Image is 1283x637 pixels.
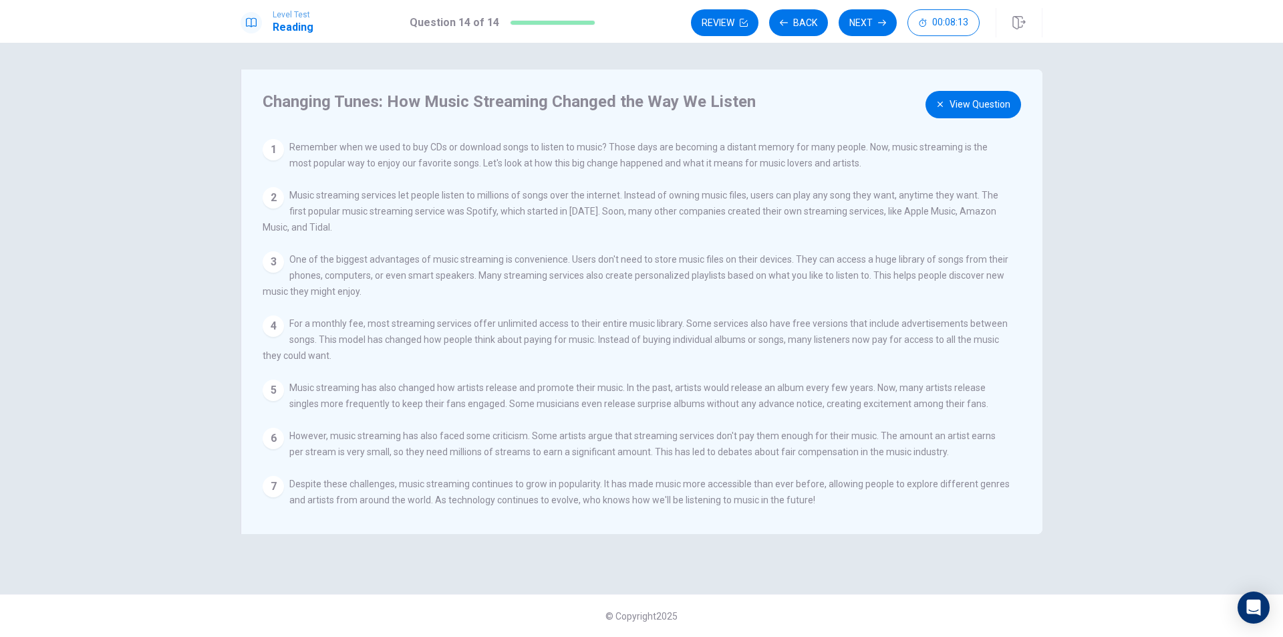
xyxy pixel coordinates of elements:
div: 6 [263,428,284,449]
span: Remember when we used to buy CDs or download songs to listen to music? Those days are becoming a ... [289,142,988,168]
button: Review [691,9,758,36]
span: One of the biggest advantages of music streaming is convenience. Users don't need to store music ... [263,254,1008,297]
h1: Reading [273,19,313,35]
div: Open Intercom Messenger [1238,592,1270,624]
div: 1 [263,139,284,160]
h4: Changing Tunes: How Music Streaming Changed the Way We Listen [263,91,1007,112]
span: For a monthly fee, most streaming services offer unlimited access to their entire music library. ... [263,318,1008,361]
span: Level Test [273,10,313,19]
h1: Question 14 of 14 [410,15,499,31]
button: Next [839,9,897,36]
button: View Question [925,91,1021,118]
button: Back [769,9,828,36]
div: 3 [263,251,284,273]
span: 00:08:13 [932,17,968,28]
button: 00:08:13 [907,9,980,36]
div: 5 [263,380,284,401]
span: Despite these challenges, music streaming continues to grow in popularity. It has made music more... [289,479,1010,505]
div: 7 [263,476,284,497]
div: 4 [263,315,284,337]
span: Music streaming services let people listen to millions of songs over the internet. Instead of own... [263,190,998,233]
span: © Copyright 2025 [605,611,678,622]
span: However, music streaming has also faced some criticism. Some artists argue that streaming service... [289,430,996,457]
div: 2 [263,187,284,209]
span: Music streaming has also changed how artists release and promote their music. In the past, artist... [289,382,988,409]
